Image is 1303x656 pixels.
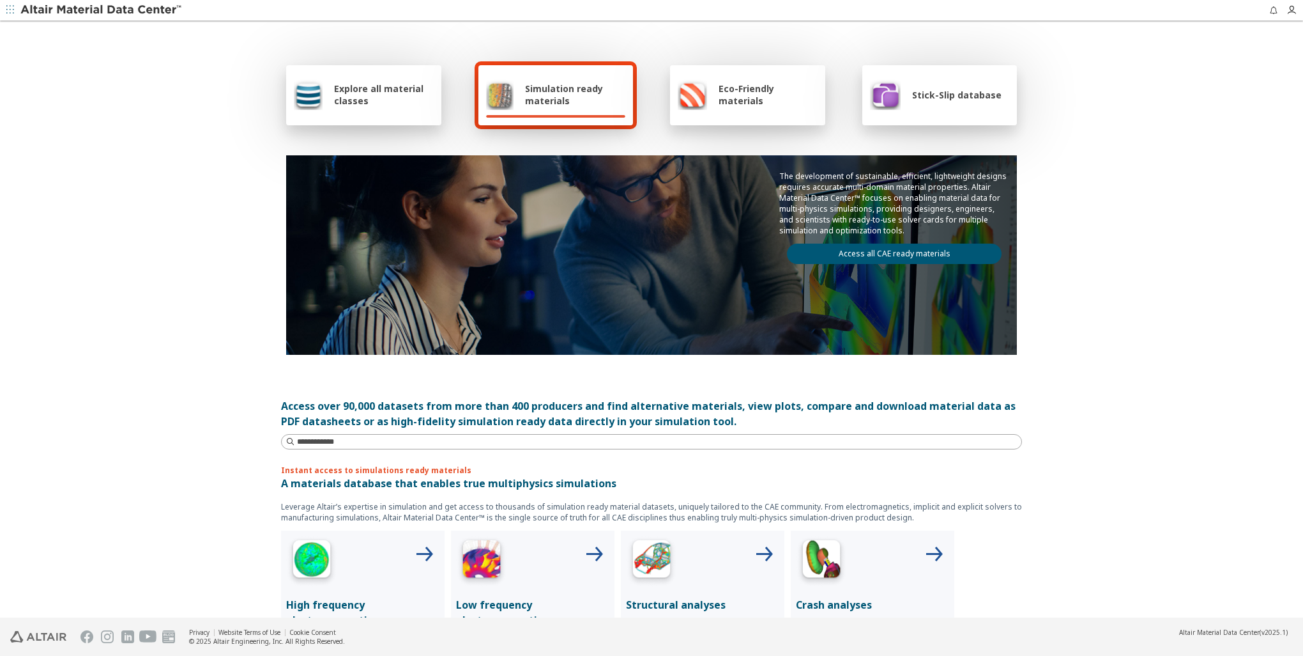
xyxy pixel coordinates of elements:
p: High frequency electromagnetics [286,597,439,628]
span: Stick-Slip database [912,89,1002,101]
img: Stick-Slip database [870,79,901,110]
img: Low Frequency Icon [456,536,507,587]
p: Low frequency electromagnetics [456,597,609,628]
p: Leverage Altair’s expertise in simulation and get access to thousands of simulation ready materia... [281,501,1022,523]
img: Explore all material classes [294,79,323,110]
span: Explore all material classes [334,82,434,107]
p: Instant access to simulations ready materials [281,465,1022,476]
img: Structural Analyses Icon [626,536,677,587]
div: Access over 90,000 datasets from more than 400 producers and find alternative materials, view plo... [281,398,1022,429]
img: Crash Analyses Icon [796,536,847,587]
p: Structural analyses [626,597,779,613]
a: Website Terms of Use [218,628,280,637]
img: Simulation ready materials [486,79,514,110]
span: Eco-Friendly materials [719,82,817,107]
a: Access all CAE ready materials [787,244,1002,264]
p: Crash analyses [796,597,949,613]
img: Altair Engineering [10,631,66,643]
a: Privacy [189,628,210,637]
p: The development of sustainable, efficient, lightweight designs requires accurate multi-domain mat... [779,171,1009,236]
p: A materials database that enables true multiphysics simulations [281,476,1022,491]
span: Simulation ready materials [525,82,625,107]
div: (v2025.1) [1179,628,1288,637]
img: Altair Material Data Center [20,4,183,17]
img: Eco-Friendly materials [678,79,707,110]
div: © 2025 Altair Engineering, Inc. All Rights Reserved. [189,637,345,646]
img: High Frequency Icon [286,536,337,587]
a: Cookie Consent [289,628,336,637]
span: Altair Material Data Center [1179,628,1260,637]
